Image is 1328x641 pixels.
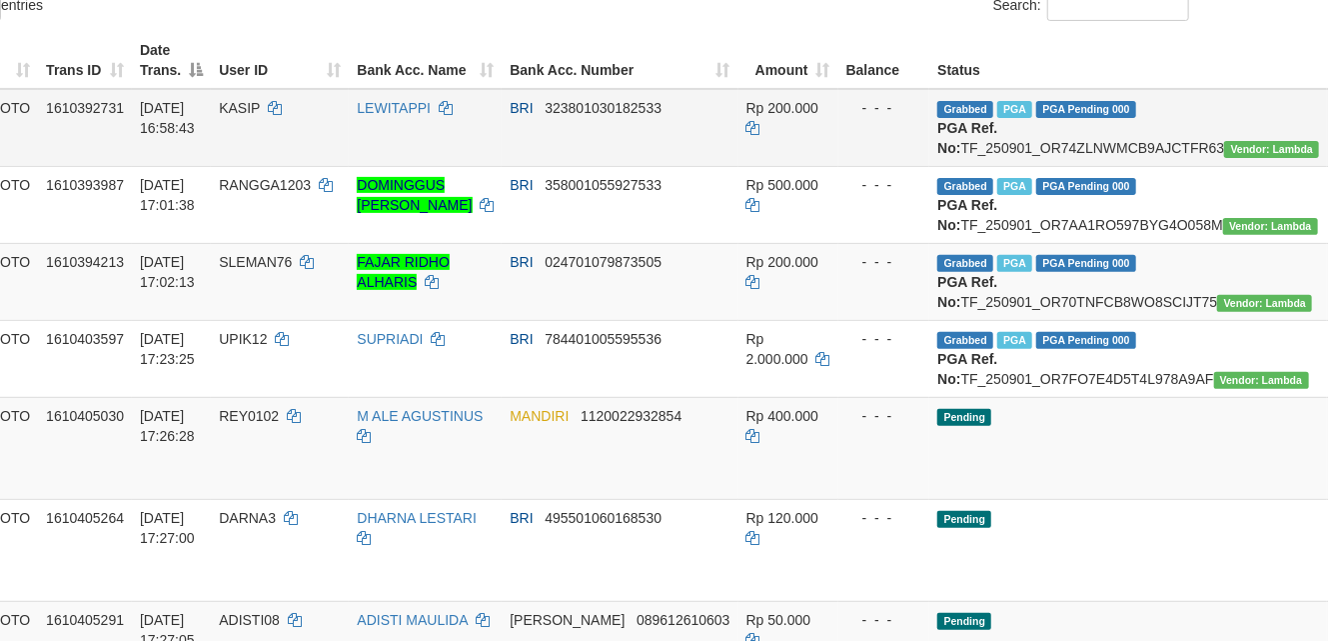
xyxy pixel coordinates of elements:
a: FAJAR RIDHO ALHARIS [357,254,450,290]
td: TF_250901_OR74ZLNWMCB9AJCTFR63 [929,89,1327,167]
span: Rp 2.000.000 [746,331,808,367]
span: Pending [937,409,991,426]
td: TF_250901_OR70TNFCB8WO8SCIJT75 [929,243,1327,320]
div: - - - [846,98,922,118]
div: - - - [846,508,922,528]
span: 1610392731 [46,100,124,116]
span: 1610405291 [46,612,124,628]
span: BRI [510,100,533,116]
span: Grabbed [937,178,993,195]
span: BRI [510,331,533,347]
span: 1610393987 [46,177,124,193]
span: Copy 495501060168530 to clipboard [545,510,662,526]
a: ADISTI MAULIDA [357,612,467,628]
b: PGA Ref. No: [937,351,997,387]
span: Marked by bylanggota2 [997,178,1032,195]
span: Marked by bylanggota2 [997,101,1032,118]
div: - - - [846,252,922,272]
td: TF_250901_OR7AA1RO597BYG4O058M [929,166,1327,243]
span: Rp 200.000 [746,254,818,270]
span: Vendor URL: https://order7.1velocity.biz [1217,295,1312,312]
span: BRI [510,254,533,270]
a: M ALE AGUSTINUS [357,408,483,424]
th: Bank Acc. Number: activate to sort column ascending [502,32,737,89]
a: SUPRIADI [357,331,423,347]
div: - - - [846,406,922,426]
div: - - - [846,175,922,195]
span: [DATE] 17:02:13 [140,254,195,290]
span: Grabbed [937,332,993,349]
th: Trans ID: activate to sort column ascending [38,32,132,89]
span: PGA Pending [1036,255,1136,272]
span: Grabbed [937,101,993,118]
span: 1610405030 [46,408,124,424]
span: 1610403597 [46,331,124,347]
div: - - - [846,329,922,349]
span: RANGGA1203 [219,177,311,193]
th: Bank Acc. Name: activate to sort column ascending [349,32,502,89]
div: - - - [846,610,922,630]
span: PGA Pending [1036,178,1136,195]
span: Grabbed [937,255,993,272]
td: TF_250901_OR7FO7E4D5T4L978A9AF [929,320,1327,397]
span: KASIP [219,100,260,116]
span: DARNA3 [219,510,276,526]
th: Status [929,32,1327,89]
span: [PERSON_NAME] [510,612,625,628]
th: User ID: activate to sort column ascending [211,32,349,89]
span: Rp 50.000 [746,612,811,628]
span: PGA Pending [1036,332,1136,349]
span: [DATE] 17:27:00 [140,510,195,546]
span: Pending [937,613,991,630]
span: BRI [510,177,533,193]
b: PGA Ref. No: [937,120,997,156]
th: Date Trans.: activate to sort column descending [132,32,211,89]
span: [DATE] 16:58:43 [140,100,195,136]
span: Vendor URL: https://order7.1velocity.biz [1214,372,1309,389]
a: DHARNA LESTARI [357,510,477,526]
span: [DATE] 17:01:38 [140,177,195,213]
span: Rp 200.000 [746,100,818,116]
span: UPIK12 [219,331,267,347]
b: PGA Ref. No: [937,197,997,233]
a: DOMINGGUS [PERSON_NAME] [357,177,472,213]
span: SLEMAN76 [219,254,292,270]
span: REY0102 [219,408,279,424]
th: Amount: activate to sort column ascending [738,32,838,89]
span: Marked by bylanggota1 [997,332,1032,349]
span: Vendor URL: https://order7.1velocity.biz [1224,141,1319,158]
span: Copy 358001055927533 to clipboard [545,177,662,193]
span: Rp 400.000 [746,408,818,424]
span: 1610394213 [46,254,124,270]
span: Copy 089612610603 to clipboard [637,612,729,628]
span: BRI [510,510,533,526]
span: 1610405264 [46,510,124,526]
span: PGA Pending [1036,101,1136,118]
span: Copy 1120022932854 to clipboard [581,408,681,424]
span: Copy 024701079873505 to clipboard [545,254,662,270]
a: LEWITAPPI [357,100,431,116]
span: Vendor URL: https://order7.1velocity.biz [1223,218,1318,235]
span: ADISTI08 [219,612,280,628]
span: Copy 323801030182533 to clipboard [545,100,662,116]
span: Rp 120.000 [746,510,818,526]
span: Copy 784401005595536 to clipboard [545,331,662,347]
span: Rp 500.000 [746,177,818,193]
th: Balance [838,32,930,89]
b: PGA Ref. No: [937,274,997,310]
span: MANDIRI [510,408,569,424]
span: [DATE] 17:26:28 [140,408,195,444]
span: Marked by bylanggota2 [997,255,1032,272]
span: Pending [937,511,991,528]
span: [DATE] 17:23:25 [140,331,195,367]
